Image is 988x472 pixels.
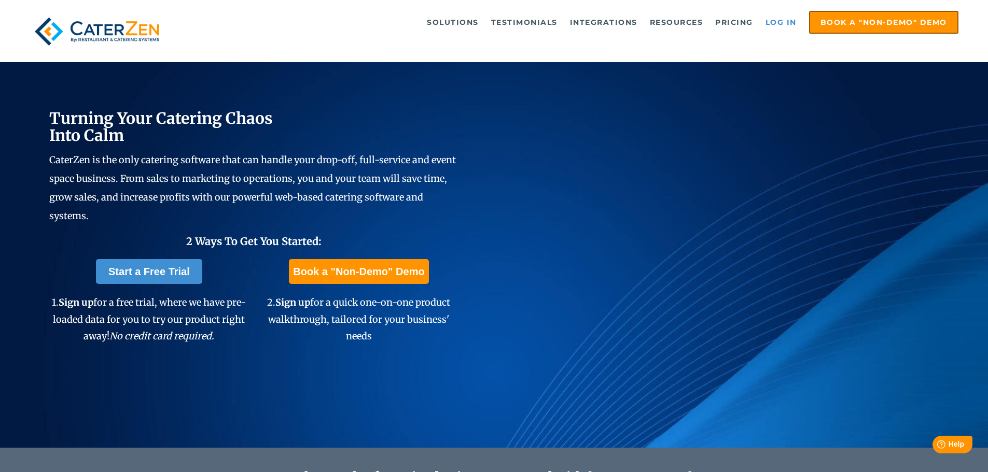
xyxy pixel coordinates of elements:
[109,330,214,342] em: No credit card required.
[565,12,643,33] a: Integrations
[645,12,708,33] a: Resources
[275,296,310,308] span: Sign up
[809,11,958,34] a: Book a "Non-Demo" Demo
[760,12,802,33] a: Log in
[30,11,164,52] img: caterzen
[49,108,273,145] span: Turning Your Catering Chaos Into Calm
[52,296,246,342] span: 1. for a free trial, where we have pre-loaded data for you to try our product right away!
[59,296,93,308] span: Sign up
[186,235,322,248] span: 2 Ways To Get You Started:
[96,259,202,284] a: Start a Free Trial
[710,12,758,33] a: Pricing
[267,296,450,342] span: 2. for a quick one-on-one product walkthrough, tailored for your business' needs
[49,154,456,222] span: CaterZen is the only catering software that can handle your drop-off, full-service and event spac...
[896,432,977,461] iframe: Help widget launcher
[486,12,563,33] a: Testimonials
[422,12,484,33] a: Solutions
[188,11,958,34] div: Navigation Menu
[289,259,428,284] a: Book a "Non-Demo" Demo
